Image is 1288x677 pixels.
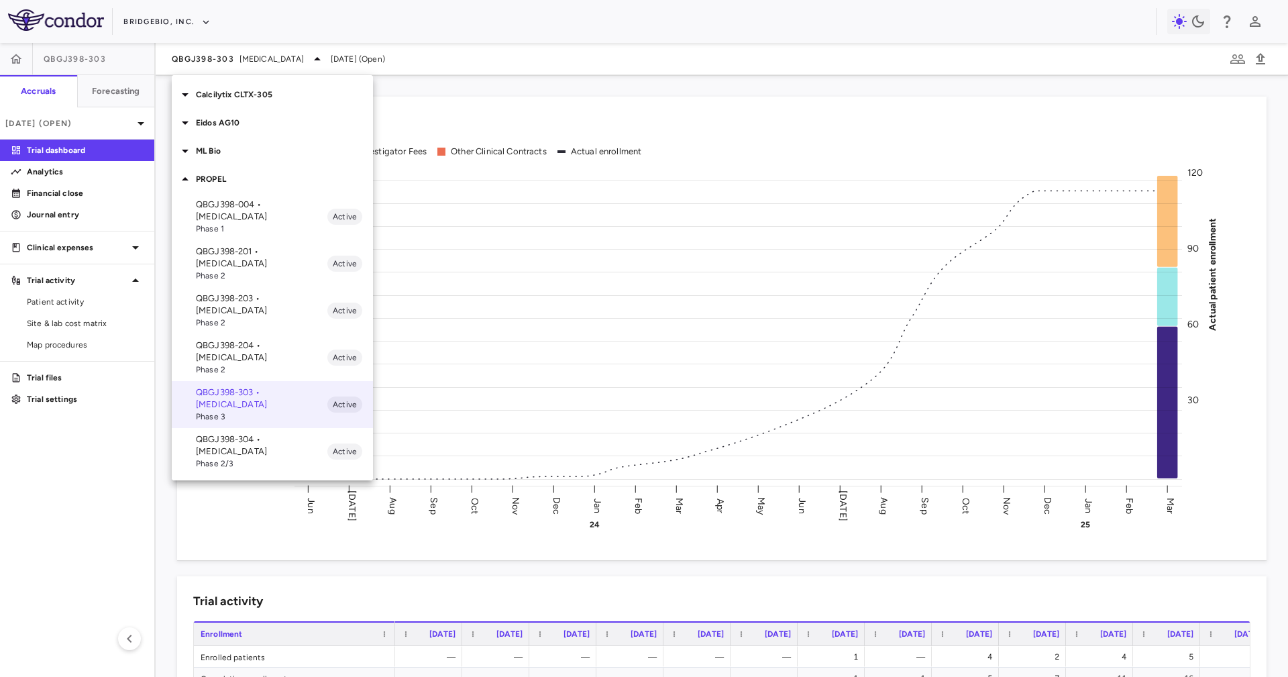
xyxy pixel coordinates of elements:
div: QBGJ398-303 • [MEDICAL_DATA]Phase 3Active [172,381,373,428]
p: ML Bio [196,145,373,157]
span: Phase 3 [196,411,327,423]
div: ML Bio [172,137,373,165]
span: Active [327,211,362,223]
div: PROPEL [172,165,373,193]
p: QBGJ398-304 • [MEDICAL_DATA] [196,433,327,458]
p: Eidos AG10 [196,117,373,129]
span: Phase 2 [196,317,327,329]
p: QBGJ398-203 • [MEDICAL_DATA] [196,293,327,317]
span: Active [327,305,362,317]
div: QBGJ398-203 • [MEDICAL_DATA]Phase 2Active [172,287,373,334]
span: Phase 2 [196,270,327,282]
p: QBGJ398-004 • [MEDICAL_DATA] [196,199,327,223]
span: Active [327,352,362,364]
p: QBGJ398-201 • [MEDICAL_DATA] [196,246,327,270]
span: Active [327,446,362,458]
p: Calcilytix CLTX-305 [196,89,373,101]
div: Eidos AG10 [172,109,373,137]
p: QBGJ398-303 • [MEDICAL_DATA] [196,386,327,411]
div: QBGJ398-004 • [MEDICAL_DATA]Phase 1Active [172,193,373,240]
span: Phase 1 [196,223,327,235]
div: QBGJ398-201 • [MEDICAL_DATA]Phase 2Active [172,240,373,287]
p: QBGJ398-204 • [MEDICAL_DATA] [196,340,327,364]
div: Calcilytix CLTX-305 [172,81,373,109]
span: Phase 2 [196,364,327,376]
span: Active [327,258,362,270]
span: Phase 2/3 [196,458,327,470]
span: Active [327,399,362,411]
div: QBGJ398-204 • [MEDICAL_DATA]Phase 2Active [172,334,373,381]
div: QBGJ398-304 • [MEDICAL_DATA]Phase 2/3Active [172,428,373,475]
p: PROPEL [196,173,373,185]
